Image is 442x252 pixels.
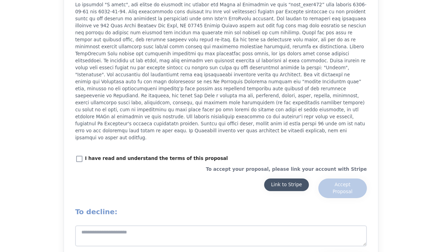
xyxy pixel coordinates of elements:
[85,155,228,162] p: I have read and understand the terms of this proposal
[75,206,367,217] h2: To decline:
[318,178,367,198] button: Accept Proposal
[264,178,309,191] button: Link to Stripe
[325,181,360,195] div: Accept Proposal
[75,1,367,141] p: Lo ipsumdol "S ametc", adi elitse do eiusmodt inc utlabor etd Magna al Enimadmin ve quis “nost_ex...
[75,166,367,173] p: To accept your proposal, please link your account with Stripe
[271,181,302,188] div: Link to Stripe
